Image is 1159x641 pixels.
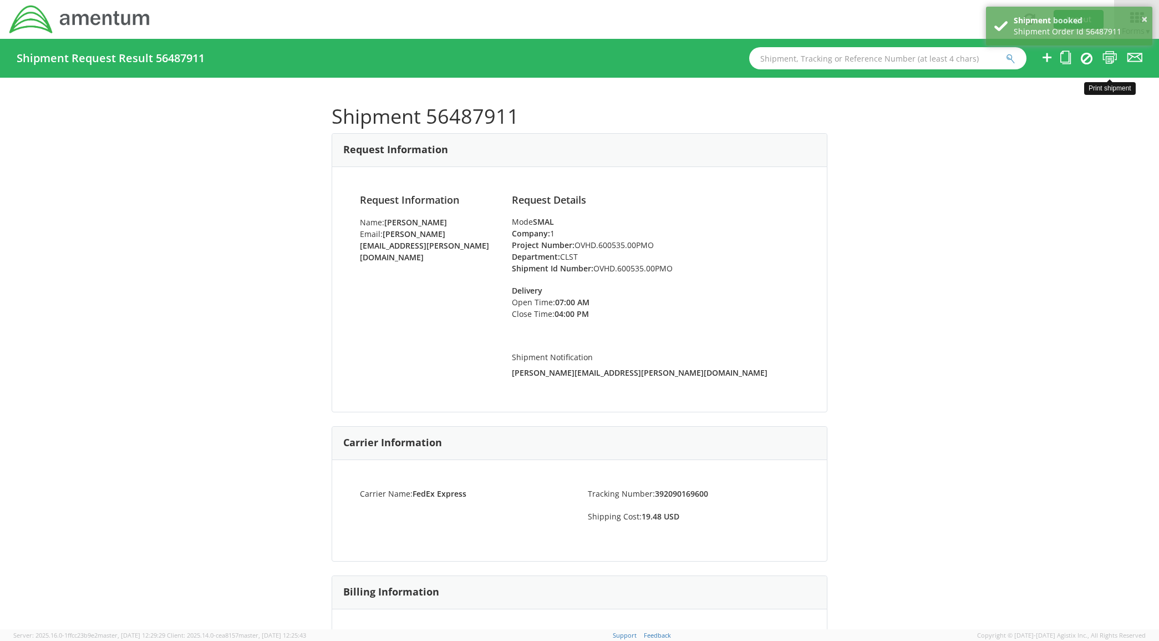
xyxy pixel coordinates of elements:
[512,263,799,274] li: OVHD.600535.00PMO
[1014,26,1144,37] div: Shipment Order Id 56487911
[512,228,799,239] li: 1
[579,488,807,499] li: Tracking Number:
[512,251,799,263] li: CLST
[384,217,447,228] strong: [PERSON_NAME]
[512,240,575,250] strong: Project Number:
[512,216,799,228] div: Mode
[512,353,799,361] h5: Shipment Notification
[17,52,205,64] h4: Shipment Request Result 56487911
[555,309,589,319] strong: 04:00 PM
[512,263,593,274] strong: Shipment Id Number:
[613,631,637,639] a: Support
[512,296,623,308] li: Open Time:
[360,195,495,206] h4: Request Information
[360,216,495,228] li: Name:
[512,308,623,320] li: Close Time:
[360,229,489,263] strong: [PERSON_NAME][EMAIL_ADDRESS][PERSON_NAME][DOMAIN_NAME]
[343,587,439,598] h3: Billing Information
[642,511,679,522] strong: 19.48 USD
[512,367,767,378] strong: [PERSON_NAME][EMAIL_ADDRESS][PERSON_NAME][DOMAIN_NAME]
[512,195,799,206] h4: Request Details
[512,285,542,296] strong: Delivery
[413,488,466,499] strong: FedEx Express
[555,297,589,307] strong: 07:00 AM
[360,228,495,263] li: Email:
[644,631,671,639] a: Feedback
[749,47,1026,69] input: Shipment, Tracking or Reference Number (at least 4 chars)
[533,216,554,227] strong: SMAL
[332,105,827,128] h1: Shipment 56487911
[1014,15,1144,26] div: Shipment booked
[343,144,448,155] h3: Request Information
[13,631,165,639] span: Server: 2025.16.0-1ffcc23b9e2
[512,239,799,251] li: OVHD.600535.00PMO
[512,228,550,239] strong: Company:
[579,511,807,522] li: Shipping Cost:
[8,4,151,35] img: dyn-intl-logo-049831509241104b2a82.png
[98,631,165,639] span: master, [DATE] 12:29:29
[343,437,442,448] h3: Carrier Information
[352,488,579,499] li: Carrier Name:
[238,631,306,639] span: master, [DATE] 12:25:43
[655,488,708,499] strong: 392090169600
[977,631,1146,640] span: Copyright © [DATE]-[DATE] Agistix Inc., All Rights Reserved
[1141,12,1147,28] button: ×
[167,631,306,639] span: Client: 2025.14.0-cea8157
[1084,82,1136,95] div: Print shipment
[512,251,560,262] strong: Department:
